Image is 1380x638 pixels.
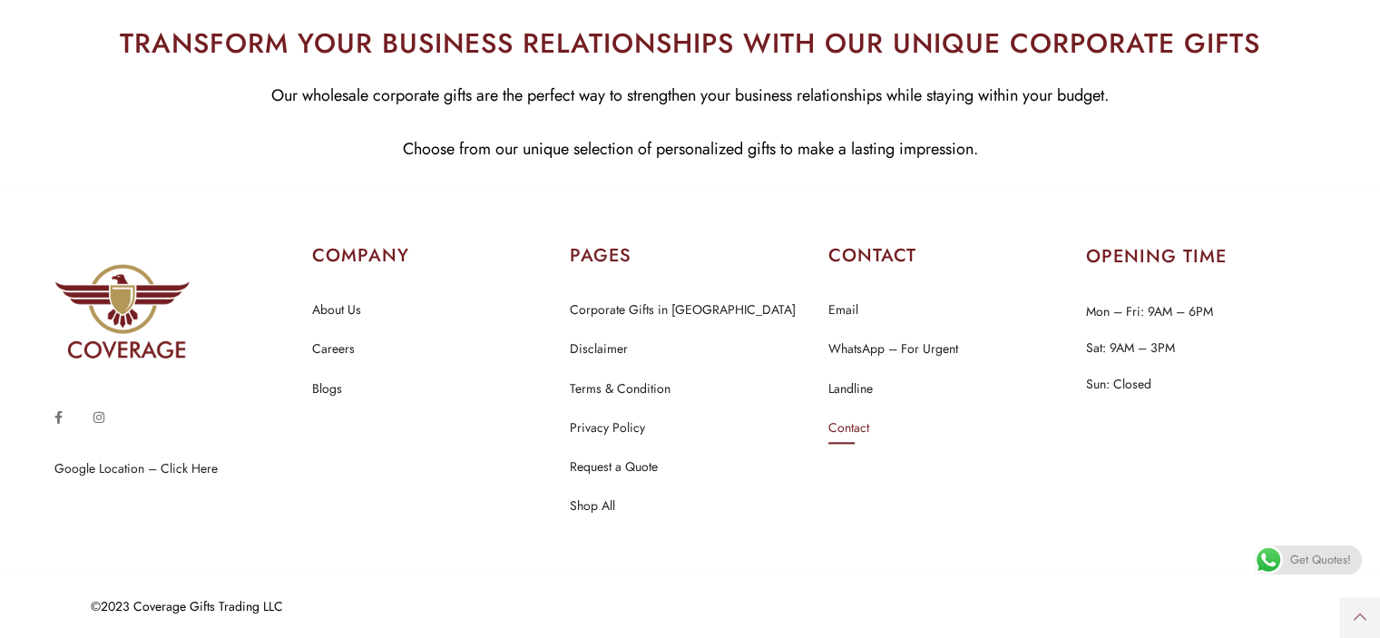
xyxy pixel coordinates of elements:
a: Shop All [570,495,615,518]
a: Terms & Condition [570,378,670,401]
a: Email [828,299,858,322]
a: Landline [828,378,873,401]
p: Our wholesale corporate gifts are the perfect way to strengthen your business relationships while... [14,82,1366,110]
h2: CONTACT [828,243,1068,269]
p: Mon – Fri: 9AM – 6PM Sat: 9AM – 3PM Sun: Closed [1086,293,1326,402]
a: Request a Quote [570,456,658,479]
div: ©2023 Coverage Gifts Trading LLC [91,600,1262,613]
h2: PAGES [570,243,809,269]
span: Get Quotes! [1290,545,1351,574]
a: About Us [312,299,361,322]
h2: OPENING TIME [1086,248,1326,266]
a: Corporate Gifts in [GEOGRAPHIC_DATA] [570,299,796,322]
a: Contact [828,417,869,440]
a: Google Location – Click Here [54,459,218,477]
a: Privacy Policy [570,417,645,440]
h2: COMPANY [312,243,552,269]
a: Careers [312,338,355,361]
h2: TRANSFORM YOUR BUSINESS RELATIONSHIPS WITH OUR UNIQUE CORPORATE GIFTS [14,23,1366,64]
a: WhatsApp – For Urgent [828,338,958,361]
p: Choose from our unique selection of personalized gifts to make a lasting impression. [14,135,1366,163]
a: Disclaimer [570,338,628,361]
a: Blogs [312,378,342,401]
